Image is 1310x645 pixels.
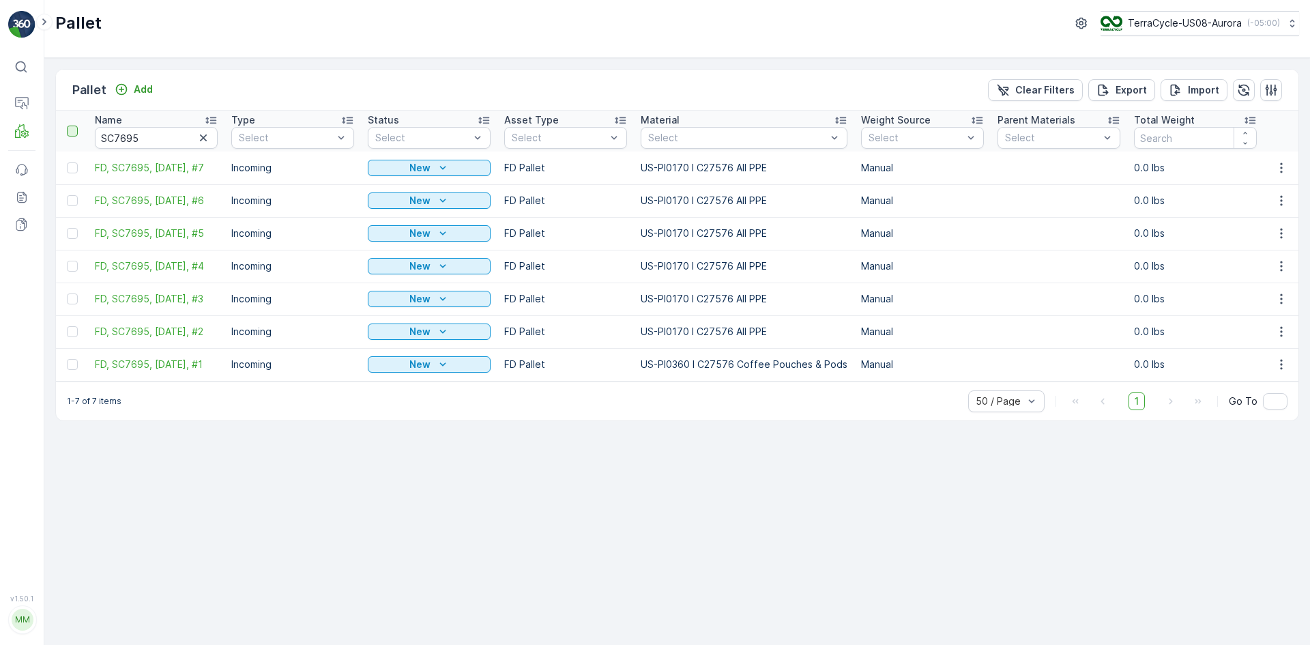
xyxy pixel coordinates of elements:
[95,292,218,306] span: FD, SC7695, [DATE], #3
[409,161,431,175] p: New
[1134,325,1257,339] p: 0.0 lbs
[95,358,218,371] span: FD, SC7695, [DATE], #1
[1134,194,1257,207] p: 0.0 lbs
[95,259,218,273] a: FD, SC7695, 9/11/2025, #4
[409,325,431,339] p: New
[80,246,85,258] span: -
[55,12,102,34] p: Pallet
[12,291,76,303] span: Tare Weight :
[998,113,1075,127] p: Parent Materials
[861,161,984,175] p: Manual
[12,246,80,258] span: Total Weight :
[861,358,984,371] p: Manual
[109,81,158,98] button: Add
[409,259,431,273] p: New
[67,293,78,304] div: Toggle Row Selected
[861,194,984,207] p: Manual
[72,314,115,326] span: FD Pallet
[869,131,963,145] p: Select
[641,325,847,339] p: US-PI0170 I C27576 All PPE
[512,131,606,145] p: Select
[231,194,354,207] p: Incoming
[134,83,153,96] p: Add
[861,227,984,240] p: Manual
[641,227,847,240] p: US-PI0170 I C27576 All PPE
[1134,127,1257,149] input: Search
[409,194,431,207] p: New
[231,259,354,273] p: Incoming
[67,162,78,173] div: Toggle Row Selected
[1134,227,1257,240] p: 0.0 lbs
[861,325,984,339] p: Manual
[861,259,984,273] p: Manual
[45,224,153,235] span: FD, SC7673, [DATE], #1
[1116,83,1147,97] p: Export
[95,194,218,207] span: FD, SC7695, [DATE], #6
[1101,11,1299,35] button: TerraCycle-US08-Aurora(-05:00)
[1161,79,1227,101] button: Import
[504,227,627,240] p: FD Pallet
[368,356,491,373] button: New
[72,81,106,100] p: Pallet
[1088,79,1155,101] button: Export
[504,259,627,273] p: FD Pallet
[368,324,491,340] button: New
[1129,392,1145,410] span: 1
[1188,83,1219,97] p: Import
[368,160,491,176] button: New
[1134,161,1257,175] p: 0.0 lbs
[641,259,847,273] p: US-PI0170 I C27576 All PPE
[409,292,431,306] p: New
[504,325,627,339] p: FD Pallet
[1134,259,1257,273] p: 0.0 lbs
[368,192,491,209] button: New
[95,325,218,339] a: FD, SC7695, 9/11/2025, #2
[1005,131,1099,145] p: Select
[95,227,218,240] span: FD, SC7695, [DATE], #5
[641,161,847,175] p: US-PI0170 I C27576 All PPE
[504,113,559,127] p: Asset Type
[368,291,491,307] button: New
[67,326,78,337] div: Toggle Row Selected
[641,113,680,127] p: Material
[368,258,491,274] button: New
[67,261,78,272] div: Toggle Row Selected
[95,127,218,149] input: Search
[641,358,847,371] p: US-PI0360 I C27576 Coffee Pouches & Pods
[231,113,255,127] p: Type
[368,113,399,127] p: Status
[1247,18,1280,29] p: ( -05:00 )
[861,292,984,306] p: Manual
[1134,292,1257,306] p: 0.0 lbs
[641,292,847,306] p: US-PI0170 I C27576 All PPE
[368,225,491,242] button: New
[95,358,218,371] a: FD, SC7695, 9/11/2025, #1
[95,113,122,127] p: Name
[231,325,354,339] p: Incoming
[231,227,354,240] p: Incoming
[72,269,76,281] span: -
[504,161,627,175] p: FD Pallet
[58,336,237,348] span: US-PI0462 I FD Mixed Flexible Plastic
[95,259,218,273] span: FD, SC7695, [DATE], #4
[67,396,121,407] p: 1-7 of 7 items
[592,12,716,28] p: FD, SC7673, [DATE], #1
[67,195,78,206] div: Toggle Row Selected
[67,228,78,239] div: Toggle Row Selected
[375,131,469,145] p: Select
[409,227,431,240] p: New
[641,194,847,207] p: US-PI0170 I C27576 All PPE
[95,325,218,339] span: FD, SC7695, [DATE], #2
[861,113,931,127] p: Weight Source
[409,358,431,371] p: New
[8,605,35,634] button: MM
[504,358,627,371] p: FD Pallet
[504,292,627,306] p: FD Pallet
[648,131,826,145] p: Select
[504,194,627,207] p: FD Pallet
[239,131,333,145] p: Select
[76,291,81,303] span: -
[12,314,72,326] span: Asset Type :
[12,609,33,631] div: MM
[95,194,218,207] a: FD, SC7695, 9/11/2025, #6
